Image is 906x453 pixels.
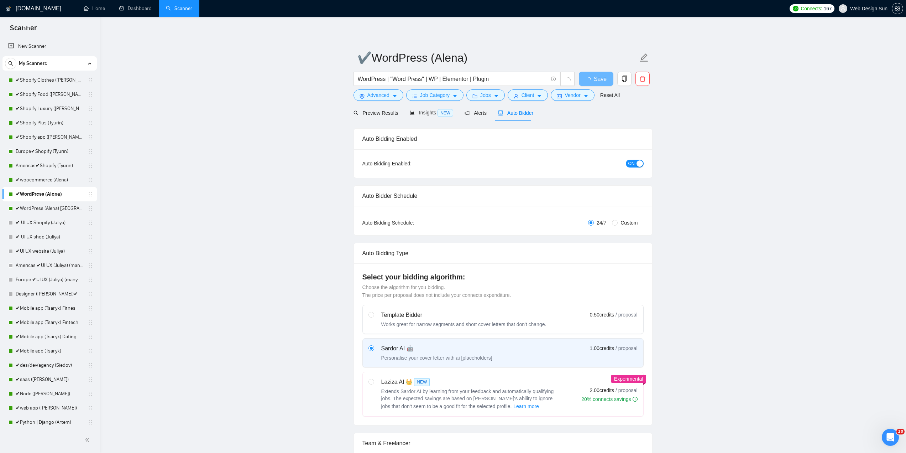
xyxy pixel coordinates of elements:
[16,287,83,301] a: Designer ([PERSON_NAME])✔
[16,244,83,258] a: ✔UI UX website (Juliya)
[16,201,83,216] a: ✔WordPress (Alena) [GEOGRAPHIC_DATA]
[19,56,47,71] span: My Scanners
[590,344,614,352] span: 1.00 credits
[16,415,83,429] a: ✔Python | Django (Artem)
[88,419,93,425] span: holder
[480,91,491,99] span: Jobs
[590,386,614,394] span: 2.00 credits
[793,6,798,11] img: upwork-logo.png
[381,321,546,328] div: Works great for narrow segments and short cover letters that don't change.
[16,87,83,102] a: ✔Shopify Food ([PERSON_NAME])
[585,77,594,83] span: loading
[88,134,93,140] span: holder
[88,163,93,169] span: holder
[362,219,456,227] div: Auto Bidding Schedule:
[357,49,638,67] input: Scanner name...
[513,402,539,411] button: Laziza AI NEWExtends Sardor AI by learning from your feedback and automatically qualifying jobs. ...
[616,387,637,394] span: / proposal
[88,277,93,283] span: holder
[537,93,542,99] span: caret-down
[16,187,83,201] a: ✔WordPress (Alena)
[508,89,548,101] button: userClientcaret-down
[88,405,93,411] span: holder
[381,388,554,409] span: Extends Sardor AI by learning from your feedback and automatically qualifying jobs. The expected ...
[16,73,83,87] a: ✔Shopify Clothes ([PERSON_NAME])
[628,160,635,168] span: ON
[88,362,93,368] span: holder
[88,191,93,197] span: holder
[16,116,83,130] a: ✔Shopify Plus (Tyurin)
[354,110,358,115] span: search
[581,396,637,403] div: 20% connects savings
[88,234,93,240] span: holder
[4,23,42,38] span: Scanner
[88,263,93,268] span: holder
[16,372,83,387] a: ✔saas ([PERSON_NAME])
[362,129,644,149] div: Auto Bidding Enabled
[551,77,556,81] span: info-circle
[381,378,559,386] div: Laziza AI
[362,272,644,282] h4: Select your bidding algorithm:
[892,6,903,11] a: setting
[498,110,503,115] span: robot
[2,39,97,53] li: New Scanner
[452,93,457,99] span: caret-down
[633,397,638,402] span: info-circle
[381,344,492,353] div: Sardor AI 🤖
[840,6,845,11] span: user
[498,110,533,116] span: Auto Bidder
[88,206,93,211] span: holder
[590,311,614,319] span: 0.50 credits
[88,291,93,297] span: holder
[616,311,637,318] span: / proposal
[362,186,644,206] div: Auto Bidder Schedule
[381,354,492,361] div: Personalise your cover letter with ai [placeholders]
[466,89,505,101] button: folderJobscaret-down
[16,216,83,230] a: ✔ UI UX Shopify (Juliya)
[600,91,620,99] a: Reset All
[438,109,453,117] span: NEW
[616,345,637,352] span: / proposal
[564,77,571,83] span: loading
[472,93,477,99] span: folder
[410,110,453,115] span: Insights
[88,77,93,83] span: holder
[565,91,580,99] span: Vendor
[16,358,83,372] a: ✔des/dev/agency (Siedov)
[16,387,83,401] a: ✔Node ([PERSON_NAME])
[618,76,631,82] span: copy
[16,144,83,159] a: Europe✔Shopify (Tyurin)
[358,74,548,83] input: Search Freelance Jobs...
[16,102,83,116] a: ✔Shopify Luxury ([PERSON_NAME])
[88,320,93,325] span: holder
[88,177,93,183] span: holder
[16,130,83,144] a: ✔Shopify app ([PERSON_NAME])
[896,429,905,434] span: 10
[360,93,365,99] span: setting
[522,91,534,99] span: Client
[513,402,539,410] span: Learn more
[414,378,430,386] span: NEW
[514,93,519,99] span: user
[494,93,499,99] span: caret-down
[16,273,83,287] a: Europe ✔UI UX (Juliya) (many posts)
[465,110,470,115] span: notification
[88,305,93,311] span: holder
[405,378,413,386] span: 👑
[362,284,511,298] span: Choose the algorithm for you bidding. The price per proposal does not include your connects expen...
[381,311,546,319] div: Template Bidder
[5,58,16,69] button: search
[392,93,397,99] span: caret-down
[88,149,93,154] span: holder
[618,219,640,227] span: Custom
[88,348,93,354] span: holder
[354,89,403,101] button: settingAdvancedcaret-down
[88,334,93,340] span: holder
[16,315,83,330] a: ✔Mobile app (Tsaryk) Fintech
[465,110,487,116] span: Alerts
[16,344,83,358] a: ✔Mobile app (Tsaryk)
[801,5,822,12] span: Connects:
[614,376,643,382] span: Experimental
[88,248,93,254] span: holder
[88,92,93,97] span: holder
